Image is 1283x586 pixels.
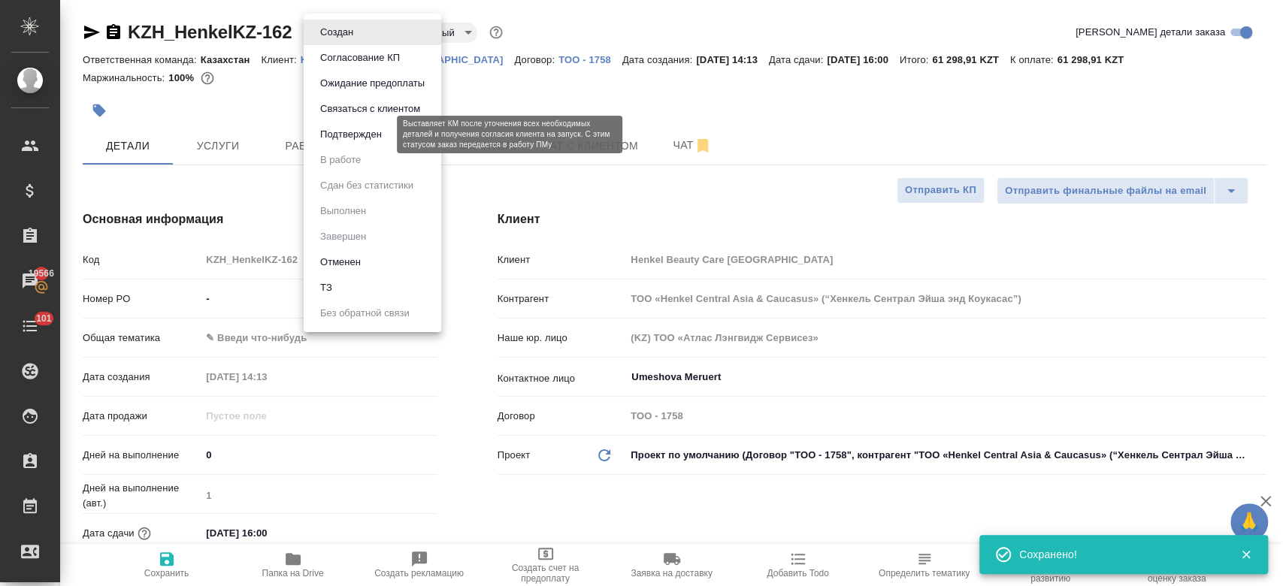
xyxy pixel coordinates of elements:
[316,203,371,219] button: Выполнен
[316,101,425,117] button: Связаться с клиентом
[316,177,418,194] button: Сдан без статистики
[316,152,365,168] button: В работе
[316,254,365,270] button: Отменен
[1230,548,1261,561] button: Закрыть
[316,305,414,322] button: Без обратной связи
[1019,547,1218,562] div: Сохранено!
[316,279,337,296] button: ТЗ
[316,228,371,245] button: Завершен
[316,50,404,66] button: Согласование КП
[316,75,429,92] button: Ожидание предоплаты
[316,126,386,143] button: Подтвержден
[316,24,358,41] button: Создан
